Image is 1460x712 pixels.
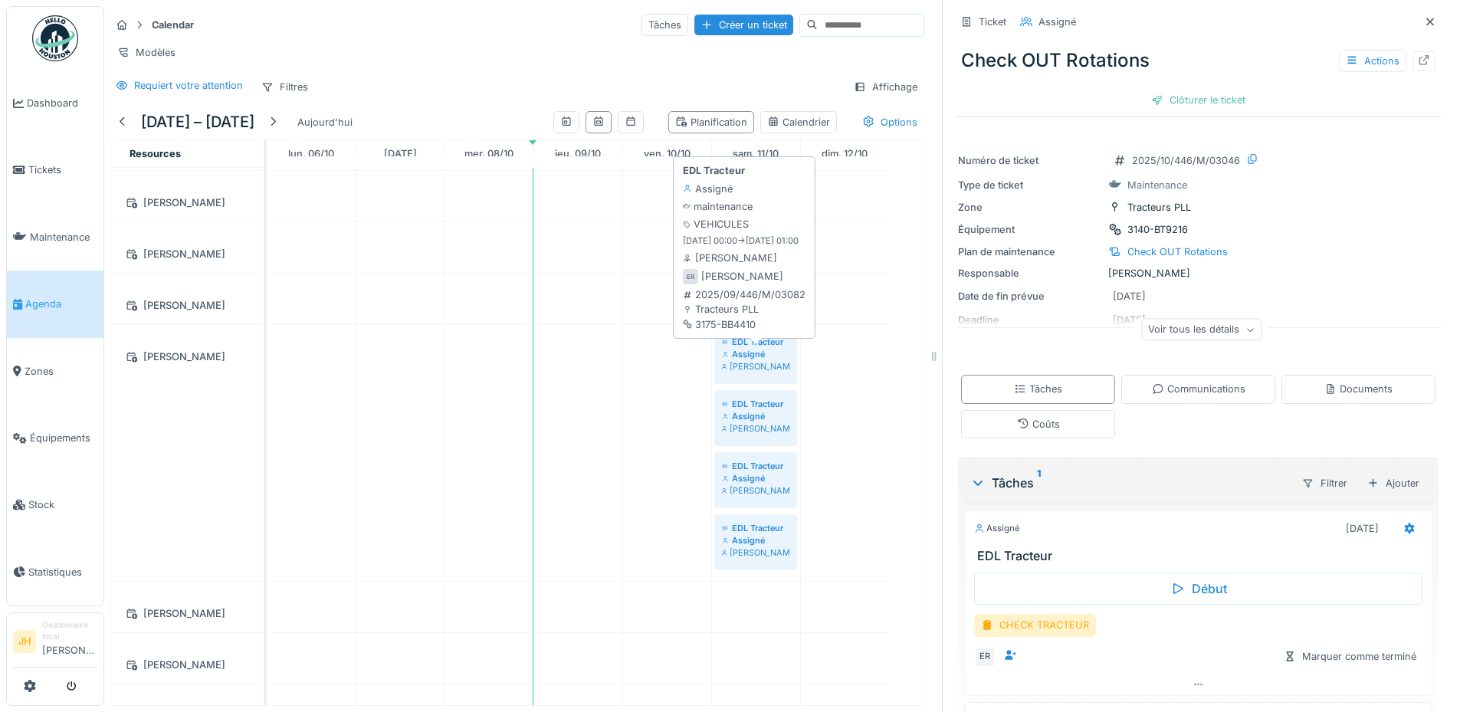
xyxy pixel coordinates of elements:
[120,244,254,264] div: [PERSON_NAME]
[461,143,517,164] a: 8 octobre 2025
[1360,472,1426,494] div: Ajouter
[13,630,36,653] li: JH
[955,41,1442,80] div: Check OUT Rotations
[722,484,789,497] div: [PERSON_NAME]
[1295,472,1354,494] div: Filtrer
[722,460,789,472] div: EDL Tracteur
[28,162,97,177] span: Tickets
[641,14,688,36] div: Tâches
[958,289,1102,304] div: Date de fin prévue
[722,522,789,534] div: EDL Tracteur
[974,614,1096,636] div: CHECK TRACTEUR
[25,297,97,311] span: Agenda
[1141,319,1262,341] div: Voir tous les détails
[120,604,254,623] div: [PERSON_NAME]
[7,539,103,605] a: Statistiques
[970,474,1289,492] div: Tâches
[1017,417,1060,431] div: Coûts
[7,338,103,405] a: Zones
[675,115,747,130] div: Planification
[722,360,789,372] div: [PERSON_NAME]
[958,178,1102,192] div: Type de ticket
[958,200,1102,215] div: Zone
[958,222,1102,237] div: Équipement
[1145,90,1252,110] div: Clôturer le ticket
[1132,153,1240,168] div: 2025/10/446/M/03046
[958,266,1439,281] div: [PERSON_NAME]
[1113,289,1146,304] div: [DATE]
[683,163,745,178] strong: EDL Tracteur
[974,573,1422,605] div: Début
[1037,474,1041,492] sup: 1
[254,76,315,98] div: Filtres
[28,565,97,579] span: Statistiques
[1127,200,1191,215] div: Tracteurs PLL
[1278,646,1422,667] div: Marquer comme terminé
[134,78,243,93] div: Requiert votre attention
[27,96,97,110] span: Dashboard
[1339,50,1406,72] div: Actions
[1014,382,1062,396] div: Tâches
[7,471,103,538] a: Stock
[694,15,793,35] div: Créer un ticket
[640,143,694,164] a: 10 octobre 2025
[7,204,103,271] a: Maintenance
[722,546,789,559] div: [PERSON_NAME]
[42,619,97,664] li: [PERSON_NAME]
[1324,382,1393,396] div: Documents
[7,405,103,471] a: Équipements
[7,136,103,203] a: Tickets
[958,266,1102,281] div: Responsable
[291,112,359,133] div: Aujourd'hui
[847,76,924,98] div: Affichage
[701,269,783,284] div: [PERSON_NAME]
[1152,382,1245,396] div: Communications
[1127,222,1188,237] div: 3140-BT9216
[28,497,97,512] span: Stock
[729,143,782,164] a: 11 octobre 2025
[683,217,749,231] div: VEHICULES
[958,153,1102,168] div: Numéro de ticket
[979,15,1006,29] div: Ticket
[977,549,1426,563] h3: EDL Tracteur
[284,143,338,164] a: 6 octobre 2025
[13,619,97,668] a: JH Gestionnaire local[PERSON_NAME]
[380,143,421,164] a: 7 octobre 2025
[25,364,97,379] span: Zones
[722,472,789,484] div: Assigné
[722,422,789,435] div: [PERSON_NAME]
[722,534,789,546] div: Assigné
[722,348,789,360] div: Assigné
[146,18,200,32] strong: Calendar
[1127,178,1187,192] div: Maintenance
[120,193,254,212] div: [PERSON_NAME]
[551,143,605,164] a: 9 octobre 2025
[7,70,103,136] a: Dashboard
[818,143,871,164] a: 12 octobre 2025
[722,410,789,422] div: Assigné
[141,113,254,131] h5: [DATE] – [DATE]
[30,230,97,244] span: Maintenance
[110,41,182,64] div: Modèles
[683,182,733,196] div: Assigné
[683,269,698,284] div: ER
[974,522,1020,535] div: Assigné
[855,111,924,133] div: Options
[683,302,805,317] div: Tracteurs PLL
[7,271,103,337] a: Agenda
[722,336,789,348] div: EDL Tracteur
[42,619,97,643] div: Gestionnaire local
[130,148,181,159] span: Resources
[120,655,254,674] div: [PERSON_NAME]
[683,199,753,214] div: maintenance
[958,244,1102,259] div: Plan de maintenance
[1127,244,1228,259] div: Check OUT Rotations
[767,115,830,130] div: Calendrier
[974,646,996,668] div: ER
[32,15,78,61] img: Badge_color-CXgf-gQk.svg
[683,287,805,302] div: 2025/09/446/M/03082
[1038,15,1076,29] div: Assigné
[120,296,254,315] div: [PERSON_NAME]
[1346,521,1379,536] div: [DATE]
[683,251,777,265] div: [PERSON_NAME]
